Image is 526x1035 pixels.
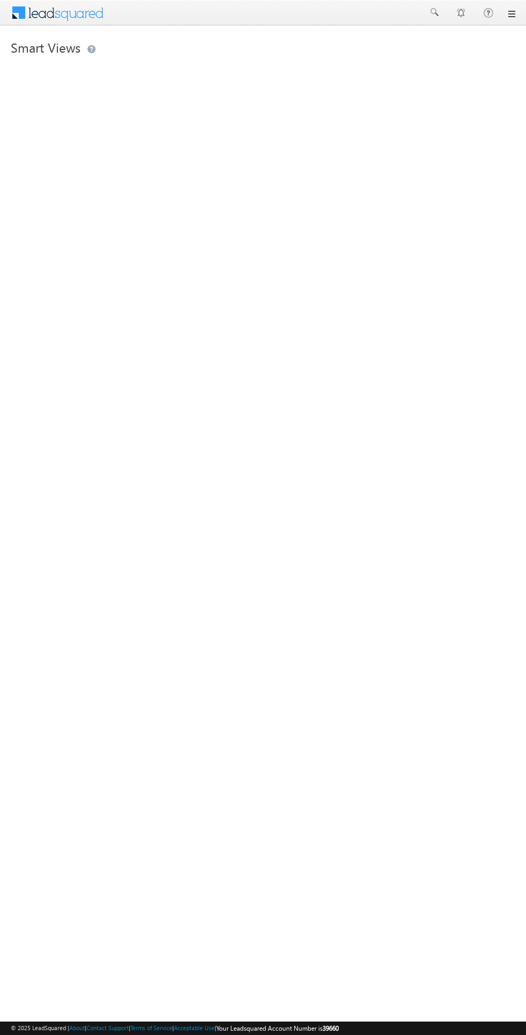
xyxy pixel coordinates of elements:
[86,1024,129,1031] a: Contact Support
[69,1024,85,1031] a: About
[216,1024,339,1032] span: Your Leadsquared Account Number is
[130,1024,172,1031] a: Terms of Service
[323,1024,339,1032] span: 39660
[174,1024,215,1031] a: Acceptable Use
[11,39,81,56] span: Smart Views
[11,1023,339,1033] span: © 2025 LeadSquared | | | | |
